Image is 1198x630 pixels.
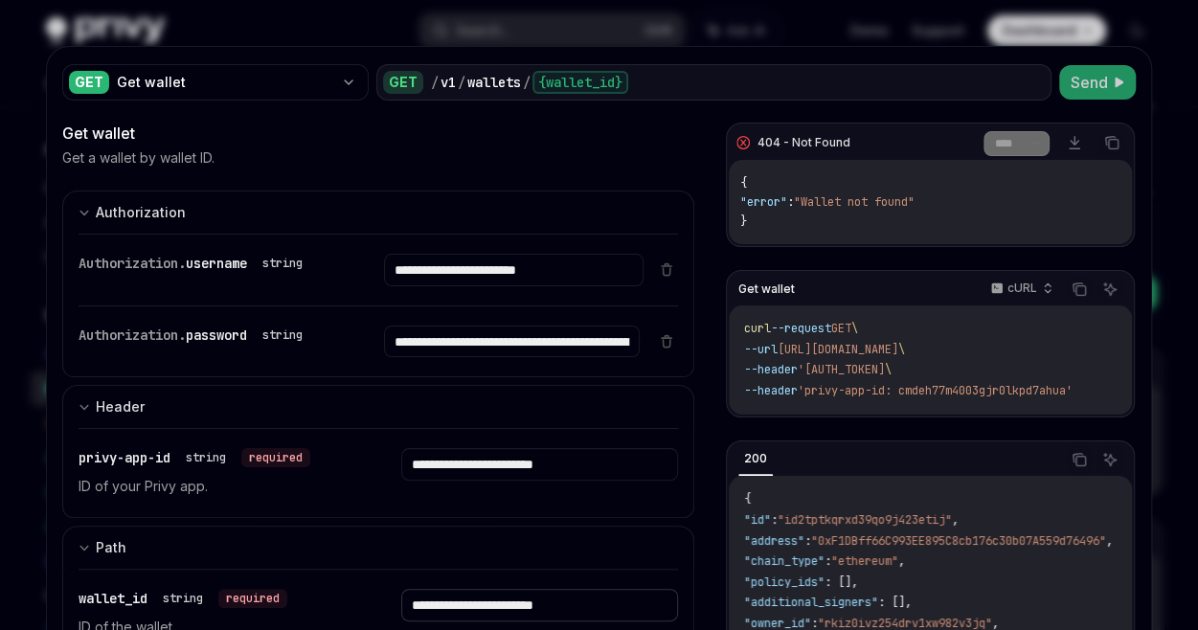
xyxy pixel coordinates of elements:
[744,553,825,569] span: "chain_type"
[787,194,794,210] span: :
[825,553,831,569] span: :
[186,255,247,272] span: username
[1067,277,1092,302] button: Copy the contents from the code block
[79,590,147,607] span: wallet_id
[825,574,858,590] span: : [],
[62,526,694,569] button: expand input section
[744,574,825,590] span: "policy_ids"
[79,449,170,466] span: privy-app-id
[241,448,310,467] div: required
[878,595,912,610] span: : [],
[778,512,952,528] span: "id2tptkqrxd39qo9j423etij"
[980,273,1061,305] button: cURL
[79,475,355,498] p: ID of your Privy app.
[96,201,186,224] div: Authorization
[262,256,303,271] div: string
[441,73,456,92] div: v1
[1097,277,1122,302] button: Ask AI
[794,194,915,210] span: "Wallet not found"
[885,362,892,377] span: \
[744,512,771,528] span: "id"
[757,135,850,150] div: 404 - Not Found
[898,342,905,357] span: \
[1106,533,1113,549] span: ,
[831,553,898,569] span: "ethereum"
[79,448,310,467] div: privy-app-id
[458,73,465,92] div: /
[117,73,333,92] div: Get wallet
[952,512,959,528] span: ,
[523,73,531,92] div: /
[62,148,215,168] p: Get a wallet by wallet ID.
[163,591,203,606] div: string
[771,512,778,528] span: :
[96,395,145,418] div: Header
[431,73,439,92] div: /
[744,533,804,549] span: "address"
[79,254,310,273] div: Authorization.username
[740,194,787,210] span: "error"
[62,191,694,234] button: expand input section
[740,175,747,191] span: {
[744,383,798,398] span: --header
[1097,447,1122,472] button: Ask AI
[218,589,287,608] div: required
[79,326,186,344] span: Authorization.
[798,362,885,377] span: '[AUTH_TOKEN]
[831,321,851,336] span: GET
[744,342,778,357] span: --url
[1059,65,1136,100] button: Send
[811,533,1106,549] span: "0xF1DBff66C993EE895C8cb176c30b07A559d76496"
[1067,447,1092,472] button: Copy the contents from the code block
[1099,130,1124,155] button: Copy the contents from the code block
[738,447,773,470] div: 200
[532,71,628,94] div: {wallet_id}
[62,385,694,428] button: expand input section
[744,595,878,610] span: "additional_signers"
[1007,281,1037,296] p: cURL
[467,73,521,92] div: wallets
[898,553,905,569] span: ,
[771,321,831,336] span: --request
[62,122,694,145] div: Get wallet
[744,362,798,377] span: --header
[79,589,287,608] div: wallet_id
[744,491,751,506] span: {
[744,321,771,336] span: curl
[798,383,1073,398] span: 'privy-app-id: cmdeh77m4003gjr0lkpd7ahua'
[69,71,109,94] div: GET
[262,327,303,343] div: string
[740,214,747,229] span: }
[851,321,858,336] span: \
[79,326,310,345] div: Authorization.password
[186,326,247,344] span: password
[738,281,795,297] span: Get wallet
[804,533,811,549] span: :
[186,450,226,465] div: string
[79,255,186,272] span: Authorization.
[62,62,369,102] button: GETGet wallet
[96,536,126,559] div: Path
[778,342,898,357] span: [URL][DOMAIN_NAME]
[1071,71,1108,94] span: Send
[383,71,423,94] div: GET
